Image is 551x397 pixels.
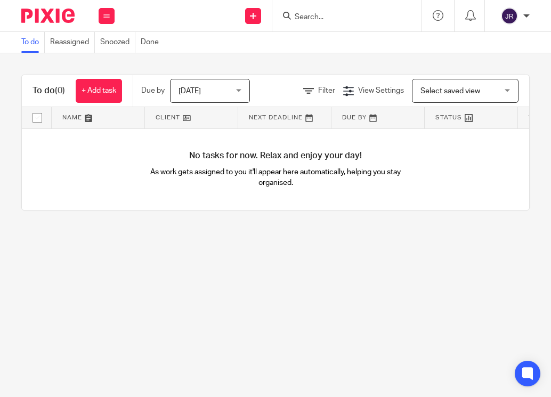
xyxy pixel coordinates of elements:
[501,7,518,25] img: svg%3E
[50,32,95,53] a: Reassigned
[76,79,122,103] a: + Add task
[318,87,335,94] span: Filter
[21,9,75,23] img: Pixie
[22,150,529,161] h4: No tasks for now. Relax and enjoy your day!
[179,87,201,95] span: [DATE]
[358,87,404,94] span: View Settings
[420,87,480,95] span: Select saved view
[100,32,135,53] a: Snoozed
[149,167,402,189] p: As work gets assigned to you it'll appear here automatically, helping you stay organised.
[21,32,45,53] a: To do
[529,115,547,120] span: Tags
[33,85,65,96] h1: To do
[55,86,65,95] span: (0)
[294,13,390,22] input: Search
[141,85,165,96] p: Due by
[141,32,164,53] a: Done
